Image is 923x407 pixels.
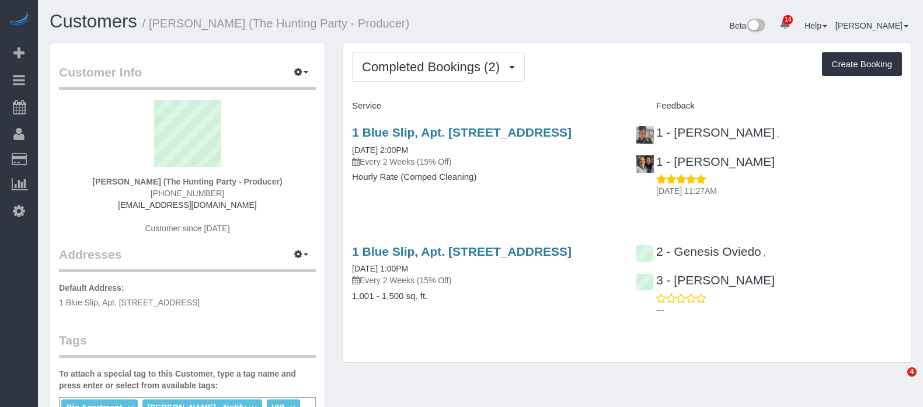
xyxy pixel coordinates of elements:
a: Customers [50,11,137,32]
span: 14 [783,15,793,25]
p: --- [656,304,902,316]
label: Default Address: [59,282,124,294]
a: 14 [774,12,796,37]
legend: Customer Info [59,64,316,90]
span: , [777,129,779,138]
span: [PHONE_NUMBER] [151,189,224,198]
img: 1 - Xiomara Inga [636,155,654,173]
h4: Service [352,101,618,111]
p: Every 2 Weeks (15% Off) [352,274,618,286]
a: Beta [730,21,766,30]
label: To attach a special tag to this Customer, type a tag name and press enter or select from availabl... [59,368,316,391]
a: 3 - [PERSON_NAME] [636,273,775,287]
iframe: Intercom live chat [883,367,911,395]
button: Completed Bookings (2) [352,52,525,82]
span: Completed Bookings (2) [362,60,506,74]
legend: Tags [59,332,316,358]
a: Help [804,21,827,30]
a: 2 - Genesis Oviedo [636,245,761,258]
small: / [PERSON_NAME] (The Hunting Party - Producer) [142,17,410,30]
span: 4 [907,367,917,377]
h4: 1,001 - 1,500 sq. ft. [352,291,618,301]
span: 1 Blue Slip, Apt. [STREET_ADDRESS] [59,298,200,307]
a: [DATE] 1:00PM [352,264,408,273]
img: Automaid Logo [7,12,30,28]
p: [DATE] 11:27AM [656,185,902,197]
a: 1 Blue Slip, Apt. [STREET_ADDRESS] [352,126,572,139]
a: [EMAIL_ADDRESS][DOMAIN_NAME] [118,200,256,210]
p: Every 2 Weeks (15% Off) [352,156,618,168]
button: Create Booking [822,52,902,76]
h4: Hourly Rate (Comped Cleaning) [352,172,618,182]
a: [PERSON_NAME] [835,21,908,30]
span: Customer since [DATE] [145,224,229,233]
strong: [PERSON_NAME] (The Hunting Party - Producer) [92,177,282,186]
h4: Feedback [636,101,902,111]
img: 1 - Marlenyn Robles [636,126,654,144]
a: 1 - [PERSON_NAME] [636,126,775,139]
img: New interface [746,19,765,34]
span: , [764,248,766,258]
a: 1 Blue Slip, Apt. [STREET_ADDRESS] [352,245,572,258]
a: 1 - [PERSON_NAME] [636,155,775,168]
a: [DATE] 2:00PM [352,145,408,155]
